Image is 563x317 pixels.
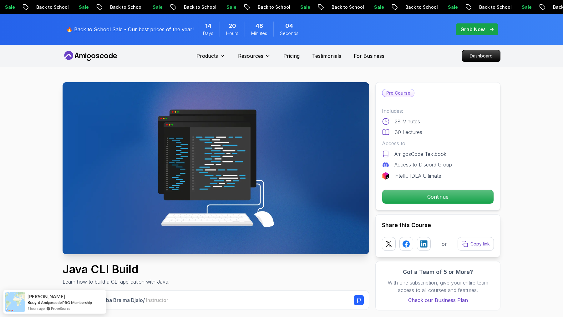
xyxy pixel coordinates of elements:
p: Back to School [326,4,368,10]
button: Products [196,52,226,65]
p: Back to School [473,4,516,10]
a: ProveSource [51,306,70,311]
span: Minutes [251,30,267,37]
span: Seconds [280,30,298,37]
p: Sale [221,4,241,10]
span: 14 Days [205,22,211,30]
p: Products [196,52,218,60]
button: Resources [238,52,271,65]
h1: Java CLI Build [63,263,170,275]
span: Bought [28,300,40,305]
p: Back to School [252,4,294,10]
p: Resources [238,52,263,60]
span: Days [203,30,213,37]
p: Continue [382,190,494,204]
p: With one subscription, give your entire team access to all courses and features. [382,279,494,294]
a: Amigoscode PRO Membership [41,300,92,305]
span: 4 Seconds [285,22,293,30]
span: 3 hours ago [28,306,45,311]
p: Sale [516,4,536,10]
p: Sale [294,4,314,10]
p: Sale [147,4,167,10]
a: Check our Business Plan [382,296,494,304]
span: [PERSON_NAME] [28,294,65,299]
p: Back to School [399,4,442,10]
button: Continue [382,190,494,204]
p: 🔥 Back to School Sale - Our best prices of the year! [66,26,194,33]
button: Copy link [458,237,494,251]
p: Sale [73,4,93,10]
p: Copy link [470,241,490,247]
img: provesource social proof notification image [5,292,25,312]
p: or [442,240,447,248]
a: Testimonials [312,52,341,60]
span: 48 Minutes [256,22,263,30]
span: Hours [226,30,238,37]
p: Mama Samba Braima Djalo / [80,296,168,304]
p: Sale [368,4,388,10]
h2: Share this Course [382,221,494,230]
a: Dashboard [462,50,500,62]
p: Back to School [104,4,147,10]
h3: Got a Team of 5 or More? [382,268,494,276]
a: Pricing [283,52,300,60]
p: Back to School [178,4,221,10]
p: Back to School [30,4,73,10]
span: Instructor [146,297,168,303]
a: For Business [354,52,384,60]
p: Grab Now [460,26,485,33]
span: 20 Hours [229,22,236,30]
p: Learn how to build a CLI application with Java. [63,278,170,285]
p: Sale [442,4,462,10]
